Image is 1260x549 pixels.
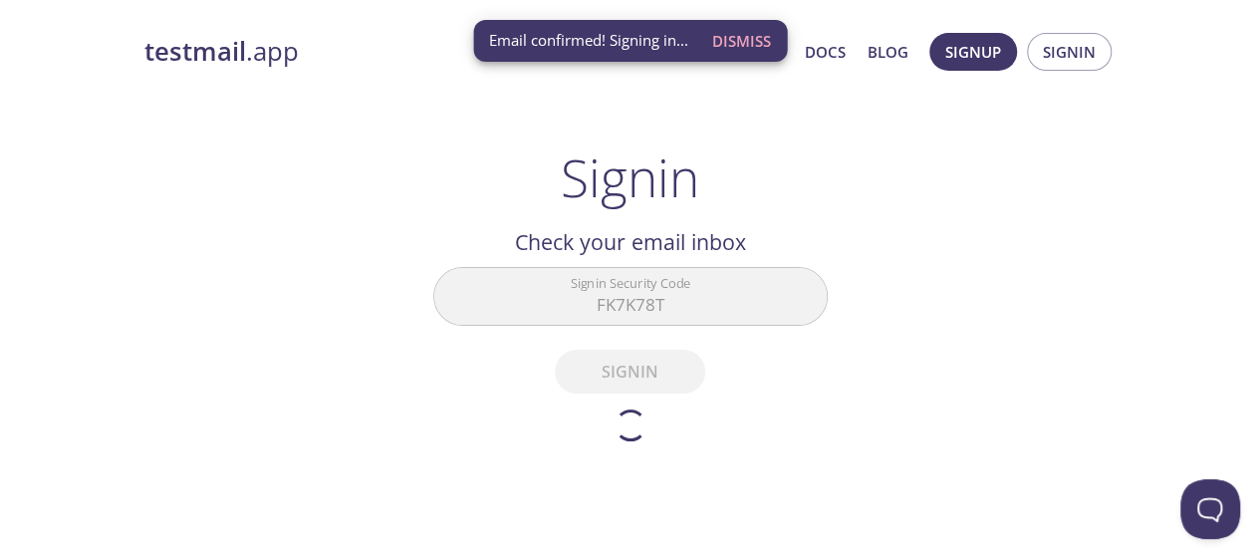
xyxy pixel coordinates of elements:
a: testmail.app [144,35,613,69]
a: Docs [805,39,846,65]
iframe: Help Scout Beacon - Open [1180,479,1240,539]
strong: testmail [144,34,246,69]
span: Dismiss [712,28,771,54]
h1: Signin [561,147,699,207]
a: Blog [868,39,908,65]
span: Email confirmed! Signing in... [489,30,688,51]
button: Signin [1027,33,1112,71]
h2: Check your email inbox [433,225,828,259]
button: Signup [929,33,1017,71]
span: Signup [945,39,1001,65]
span: Signin [1043,39,1096,65]
button: Dismiss [704,22,779,60]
